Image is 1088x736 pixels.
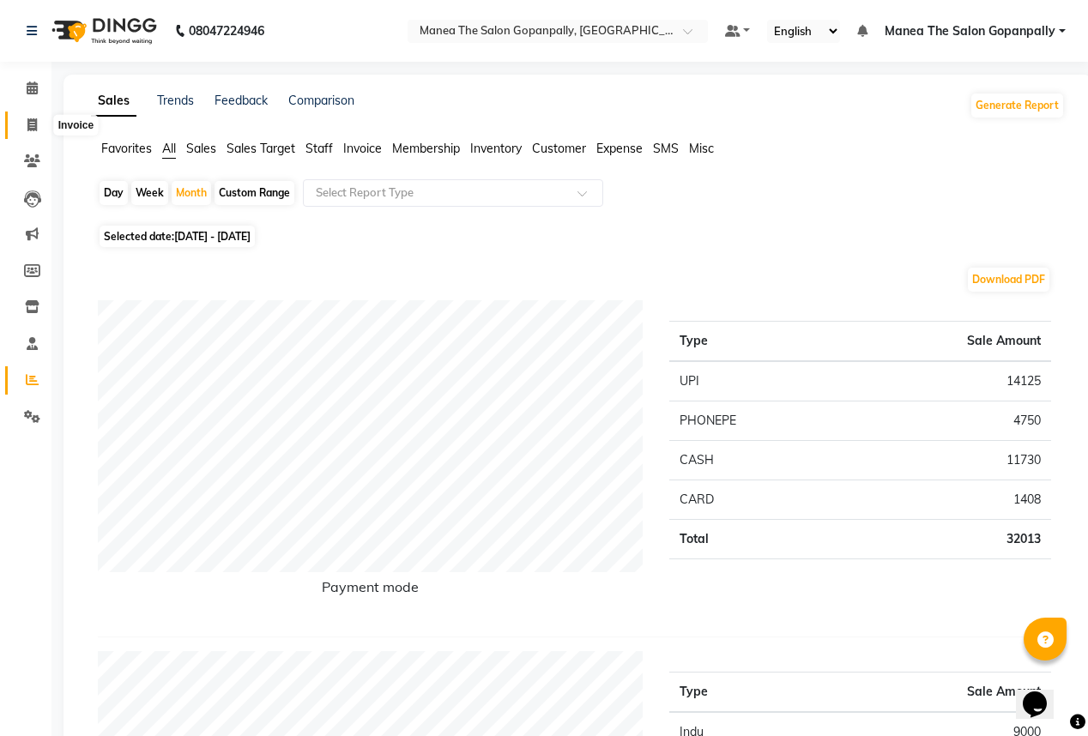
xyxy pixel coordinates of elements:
th: Type [669,322,841,362]
td: UPI [669,361,841,401]
td: 32013 [841,520,1051,559]
span: All [162,141,176,156]
span: Inventory [470,141,522,156]
span: Selected date: [100,226,255,247]
td: 4750 [841,401,1051,441]
span: Customer [532,141,586,156]
a: Feedback [215,93,268,108]
span: Favorites [101,141,152,156]
td: CARD [669,480,841,520]
span: Manea The Salon Gopanpally [885,22,1055,40]
td: 11730 [841,441,1051,480]
b: 08047224946 [189,7,264,55]
img: logo [44,7,161,55]
th: Sale Amount [880,673,1051,713]
span: SMS [653,141,679,156]
td: 1408 [841,480,1051,520]
iframe: chat widget [1016,667,1071,719]
div: Invoice [54,115,98,136]
span: Invoice [343,141,382,156]
a: Trends [157,93,194,108]
td: PHONEPE [669,401,841,441]
button: Download PDF [968,268,1049,292]
div: Day [100,181,128,205]
td: Total [669,520,841,559]
span: Sales [186,141,216,156]
span: Membership [392,141,460,156]
a: Comparison [288,93,354,108]
h6: Payment mode [98,579,644,602]
button: Generate Report [971,94,1063,118]
span: [DATE] - [DATE] [174,230,251,243]
span: Misc [689,141,714,156]
td: 14125 [841,361,1051,401]
div: Month [172,181,211,205]
div: Week [131,181,168,205]
span: Expense [596,141,643,156]
th: Sale Amount [841,322,1051,362]
th: Type [669,673,880,713]
div: Custom Range [215,181,294,205]
span: Sales Target [227,141,295,156]
span: Staff [305,141,333,156]
a: Sales [91,86,136,117]
td: CASH [669,441,841,480]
